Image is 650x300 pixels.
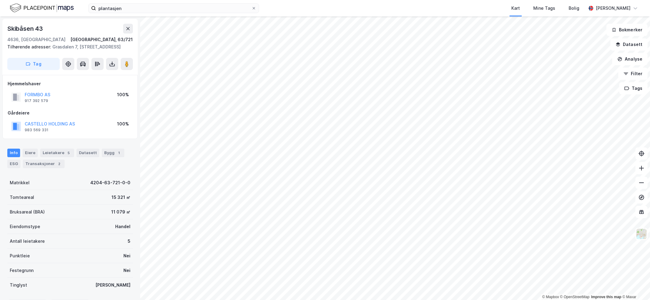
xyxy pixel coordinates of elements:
div: Nei [123,252,130,259]
div: Handel [115,223,130,230]
img: Z [636,228,647,240]
a: OpenStreetMap [560,295,590,299]
div: Bruksareal (BRA) [10,208,45,216]
div: 100% [117,120,129,128]
a: Improve this map [591,295,621,299]
input: Søk på adresse, matrikkel, gårdeiere, leietakere eller personer [96,4,251,13]
div: 15 321 ㎡ [112,194,130,201]
div: Bygg [102,149,124,157]
div: Tomteareal [10,194,34,201]
div: Datasett [76,149,99,157]
div: 100% [117,91,129,98]
div: 917 392 579 [25,98,48,103]
div: Eiendomstype [10,223,40,230]
div: Festegrunn [10,267,34,274]
div: Kart [511,5,520,12]
div: Leietakere [40,149,74,157]
div: Matrikkel [10,179,30,186]
div: Eiere [23,149,38,157]
div: [PERSON_NAME] [596,5,630,12]
div: [GEOGRAPHIC_DATA], 63/721 [70,36,133,43]
div: 11 079 ㎡ [111,208,130,216]
div: Hjemmelshaver [8,80,133,87]
button: Tags [619,82,648,94]
div: Antall leietakere [10,238,45,245]
span: Tilhørende adresser: [7,44,52,49]
button: Filter [618,68,648,80]
div: 5 [66,150,72,156]
div: ESG [7,160,20,168]
div: [PERSON_NAME] [95,281,130,289]
div: Transaksjoner [23,160,65,168]
div: Kontrollprogram for chat [620,271,650,300]
div: Info [7,149,20,157]
div: 4636, [GEOGRAPHIC_DATA] [7,36,66,43]
div: Bolig [569,5,579,12]
button: Tag [7,58,60,70]
div: Grasdalen 7, [STREET_ADDRESS] [7,43,128,51]
iframe: Chat Widget [620,271,650,300]
div: Skibåsen 43 [7,24,44,34]
div: Punktleie [10,252,30,259]
button: Bokmerker [606,24,648,36]
div: Gårdeiere [8,109,133,117]
button: Datasett [610,38,648,51]
div: 4204-63-721-0-0 [90,179,130,186]
div: 983 569 331 [25,128,48,132]
div: Nei [123,267,130,274]
div: Mine Tags [533,5,555,12]
div: Tinglyst [10,281,27,289]
a: Mapbox [542,295,559,299]
div: 2 [56,161,62,167]
div: 5 [128,238,130,245]
div: 1 [116,150,122,156]
button: Analyse [612,53,648,65]
img: logo.f888ab2527a4732fd821a326f86c7f29.svg [10,3,74,13]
